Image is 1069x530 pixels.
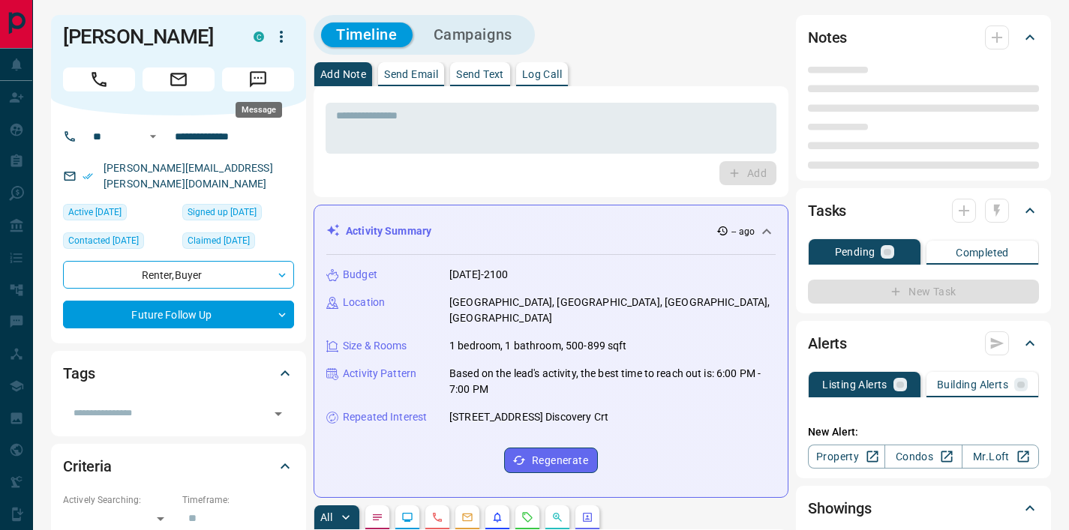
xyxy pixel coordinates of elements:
[343,409,427,425] p: Repeated Interest
[551,511,563,523] svg: Opportunities
[143,67,215,91] span: Email
[104,162,273,190] a: [PERSON_NAME][EMAIL_ADDRESS][PERSON_NAME][DOMAIN_NAME]
[937,379,1008,390] p: Building Alerts
[384,69,438,79] p: Send Email
[401,511,413,523] svg: Lead Browsing Activity
[449,267,508,283] p: [DATE]-2100
[808,496,872,520] h2: Showings
[63,301,294,328] div: Future Follow Up
[320,69,366,79] p: Add Note
[63,361,95,385] h2: Tags
[371,511,383,523] svg: Notes
[808,19,1039,55] div: Notes
[504,448,598,473] button: Regenerate
[456,69,504,79] p: Send Text
[346,223,431,239] p: Activity Summary
[884,445,962,469] a: Condos
[326,217,776,245] div: Activity Summary-- ago
[63,67,135,91] span: Call
[521,511,533,523] svg: Requests
[182,204,294,225] div: Tue Jun 16 2020
[962,445,1039,469] a: Mr.Loft
[808,490,1039,526] div: Showings
[188,205,257,220] span: Signed up [DATE]
[491,511,503,523] svg: Listing Alerts
[68,233,139,248] span: Contacted [DATE]
[808,193,1039,229] div: Tasks
[63,355,294,391] div: Tags
[419,22,527,47] button: Campaigns
[956,247,1009,258] p: Completed
[63,493,175,507] p: Actively Searching:
[182,232,294,253] div: Wed Jul 09 2025
[461,511,473,523] svg: Emails
[581,511,593,523] svg: Agent Actions
[343,267,377,283] p: Budget
[63,25,231,49] h1: [PERSON_NAME]
[236,102,282,118] div: Message
[254,31,264,42] div: condos.ca
[182,493,294,507] p: Timeframe:
[731,225,755,238] p: -- ago
[222,67,294,91] span: Message
[449,366,776,397] p: Based on the lead's activity, the best time to reach out is: 6:00 PM - 7:00 PM
[320,512,332,523] p: All
[431,511,443,523] svg: Calls
[822,379,887,390] p: Listing Alerts
[808,331,847,355] h2: Alerts
[144,127,162,145] button: Open
[63,204,175,225] div: Tue Jul 08 2025
[63,261,294,289] div: Renter , Buyer
[449,295,776,326] p: [GEOGRAPHIC_DATA], [GEOGRAPHIC_DATA], [GEOGRAPHIC_DATA], [GEOGRAPHIC_DATA]
[343,338,407,354] p: Size & Rooms
[63,448,294,484] div: Criteria
[343,366,416,382] p: Activity Pattern
[83,171,93,181] svg: Email Verified
[68,205,122,220] span: Active [DATE]
[808,424,1039,440] p: New Alert:
[63,454,112,478] h2: Criteria
[268,403,289,424] button: Open
[808,25,847,49] h2: Notes
[343,295,385,310] p: Location
[808,325,1039,361] div: Alerts
[321,22,413,47] button: Timeline
[449,338,627,354] p: 1 bedroom, 1 bathroom, 500-899 sqft
[808,445,885,469] a: Property
[188,233,250,248] span: Claimed [DATE]
[63,232,175,253] div: Wed Jul 09 2025
[449,409,608,425] p: [STREET_ADDRESS] Discovery Crt
[522,69,562,79] p: Log Call
[808,199,846,223] h2: Tasks
[835,247,875,257] p: Pending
